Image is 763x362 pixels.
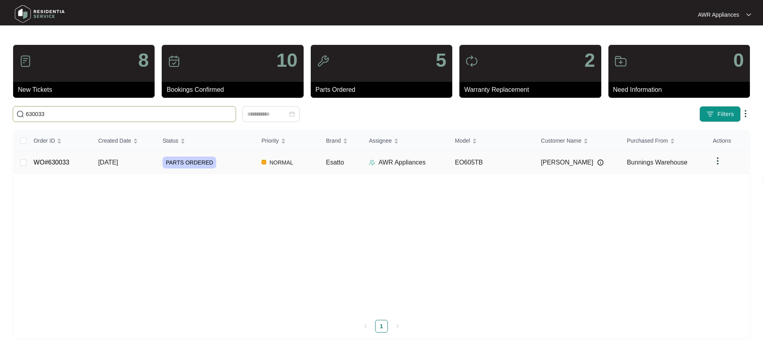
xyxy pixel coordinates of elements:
[706,110,714,118] img: filter icon
[255,130,320,151] th: Priority
[369,136,392,145] span: Assignee
[620,130,706,151] th: Purchased From
[534,130,620,151] th: Customer Name
[266,158,296,167] span: NORMAL
[163,136,178,145] span: Status
[326,136,341,145] span: Brand
[698,11,739,19] p: AWR Appliances
[138,51,149,70] p: 8
[627,159,687,166] span: Bunnings Warehouse
[369,159,375,166] img: Assigner Icon
[464,85,601,95] p: Warranty Replacement
[707,130,749,151] th: Actions
[26,110,232,118] input: Search by Order Id, Assignee Name, Customer Name, Brand and Model
[627,136,668,145] span: Purchased From
[316,85,452,95] p: Parts Ordered
[455,136,470,145] span: Model
[320,130,362,151] th: Brand
[746,13,751,17] img: dropdown arrow
[449,151,534,174] td: EO605TB
[465,55,478,68] img: icon
[391,320,404,333] button: right
[541,158,593,167] span: [PERSON_NAME]
[317,55,329,68] img: icon
[375,320,388,333] li: 1
[613,85,750,95] p: Need Information
[359,320,372,333] button: left
[19,55,32,68] img: icon
[276,51,297,70] p: 10
[597,159,604,166] img: Info icon
[362,130,448,151] th: Assignee
[733,51,744,70] p: 0
[449,130,534,151] th: Model
[156,130,255,151] th: Status
[34,159,70,166] a: WO#630033
[614,55,627,68] img: icon
[261,160,266,165] img: Vercel Logo
[168,55,180,68] img: icon
[363,324,368,329] span: left
[261,136,279,145] span: Priority
[359,320,372,333] li: Previous Page
[326,159,344,166] span: Esatto
[395,324,400,329] span: right
[717,110,734,118] span: Filters
[98,159,118,166] span: [DATE]
[713,156,722,166] img: dropdown arrow
[391,320,404,333] li: Next Page
[18,85,155,95] p: New Tickets
[12,2,68,26] img: residentia service logo
[16,110,24,118] img: search-icon
[163,157,216,168] span: PARTS ORDERED
[27,130,92,151] th: Order ID
[585,51,595,70] p: 2
[699,106,741,122] button: filter iconFilters
[92,130,156,151] th: Created Date
[34,136,55,145] span: Order ID
[378,158,426,167] p: AWR Appliances
[541,136,581,145] span: Customer Name
[376,320,387,332] a: 1
[98,136,131,145] span: Created Date
[167,85,303,95] p: Bookings Confirmed
[741,109,750,118] img: dropdown arrow
[436,51,446,70] p: 5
